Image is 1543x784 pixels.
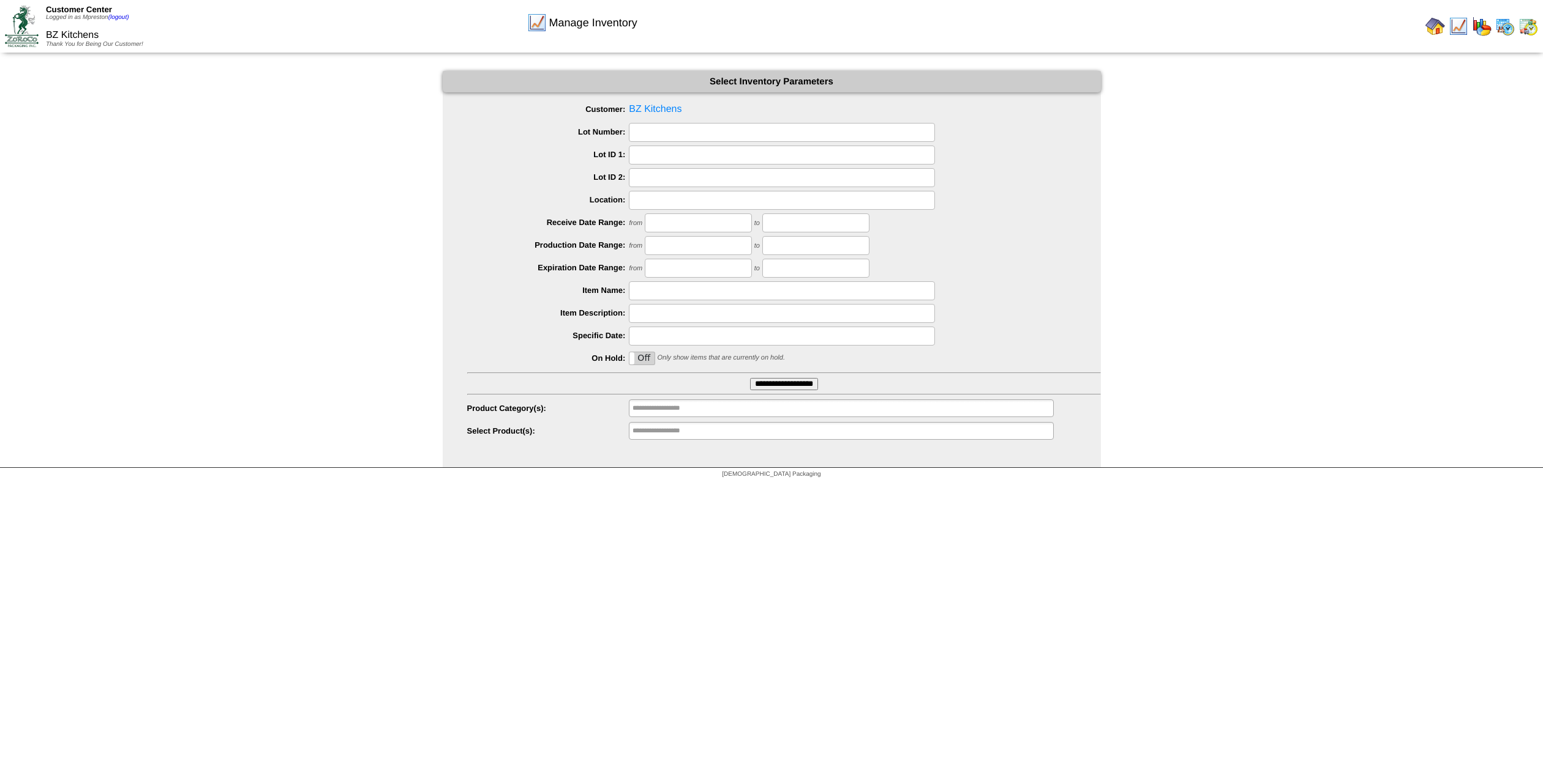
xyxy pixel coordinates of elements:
[629,242,642,250] span: from
[467,100,1101,119] span: BZ Kitchens
[629,352,655,365] div: OnOff
[108,14,129,21] a: (logout)
[46,5,112,14] span: Customer Center
[629,265,642,272] span: from
[467,240,629,250] label: Production Date Range:
[629,220,642,227] span: from
[657,354,784,361] span: Only show items that are currently on hold.
[467,263,629,272] label: Expiration Date Range:
[754,265,760,272] span: to
[467,105,629,114] label: Customer:
[549,17,637,29] span: Manage Inventory
[467,218,629,227] label: Receive Date Range:
[467,331,629,340] label: Specific Date:
[46,14,129,21] span: Logged in as Mpreston
[722,471,820,478] span: [DEMOGRAPHIC_DATA] Packaging
[1472,17,1492,36] img: graph.gif
[467,195,629,204] label: Location:
[754,220,760,227] span: to
[467,426,629,435] label: Select Product(s):
[1519,17,1538,36] img: calendarinout.gif
[629,352,655,364] label: Off
[46,41,143,48] span: Thank You for Being Our Customer!
[5,6,39,46] img: ZoRoCo_Logo(Green%26Foil)%20jpg.webp
[1425,17,1445,36] img: home.gif
[1449,17,1468,36] img: line_graph.gif
[467,353,629,363] label: On Hold:
[467,127,629,136] label: Lot Number:
[443,71,1101,92] div: Select Inventory Parameters
[527,13,547,32] img: line_graph.gif
[467,404,629,413] label: Product Category(s):
[467,150,629,159] label: Lot ID 1:
[467,172,629,182] label: Lot ID 2:
[46,30,99,40] span: BZ Kitchens
[1495,17,1515,36] img: calendarprod.gif
[467,308,629,317] label: Item Description:
[754,242,760,250] span: to
[467,286,629,295] label: Item Name:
